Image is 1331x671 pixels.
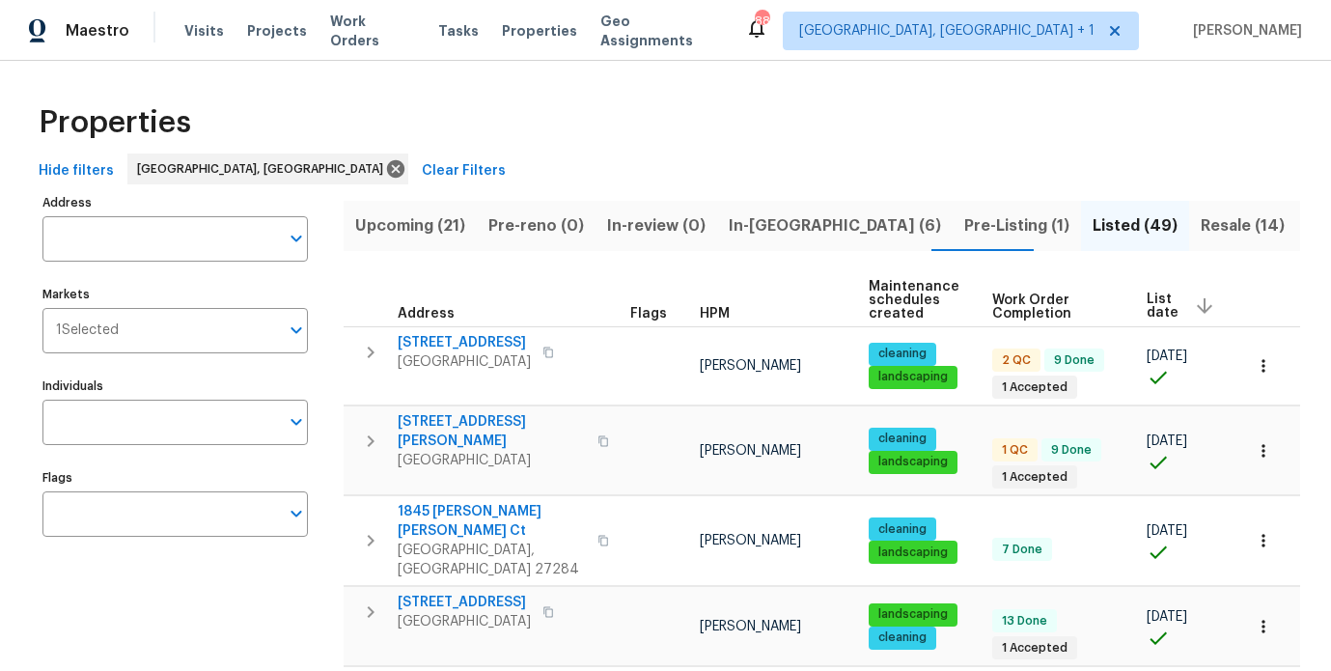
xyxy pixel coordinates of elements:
span: 2 QC [994,352,1039,369]
span: cleaning [871,521,934,538]
span: Listed (49) [1093,212,1178,239]
span: cleaning [871,629,934,646]
span: 9 Done [1043,442,1099,459]
span: HPM [700,307,730,321]
span: 7 Done [994,542,1050,558]
span: 1 Selected [56,322,119,339]
button: Open [283,225,310,252]
span: 1845 [PERSON_NAME] [PERSON_NAME] Ct [398,502,586,541]
span: Projects [247,21,307,41]
span: Properties [502,21,577,41]
div: 88 [755,12,768,31]
span: 1 QC [994,442,1036,459]
span: Geo Assignments [600,12,722,50]
span: cleaning [871,346,934,362]
div: [GEOGRAPHIC_DATA], [GEOGRAPHIC_DATA] [127,154,408,184]
span: Upcoming (21) [355,212,465,239]
span: [PERSON_NAME] [700,359,801,373]
span: [GEOGRAPHIC_DATA], [GEOGRAPHIC_DATA] [137,159,391,179]
span: 1 Accepted [994,379,1075,396]
span: Hide filters [39,159,114,183]
span: Tasks [438,24,479,38]
span: Properties [39,113,191,132]
span: [GEOGRAPHIC_DATA], [GEOGRAPHIC_DATA] + 1 [799,21,1095,41]
span: landscaping [871,606,956,623]
span: In-[GEOGRAPHIC_DATA] (6) [729,212,941,239]
span: [GEOGRAPHIC_DATA] [398,352,531,372]
span: In-review (0) [607,212,706,239]
button: Open [283,317,310,344]
span: [PERSON_NAME] [700,444,801,458]
span: Clear Filters [422,159,506,183]
span: [STREET_ADDRESS][PERSON_NAME] [398,412,586,451]
span: 1 Accepted [994,640,1075,657]
span: Work Orders [330,12,415,50]
span: Maestro [66,21,129,41]
span: 13 Done [994,613,1055,629]
span: List date [1147,293,1178,320]
span: Pre-reno (0) [488,212,584,239]
span: [DATE] [1147,349,1187,363]
span: [DATE] [1147,524,1187,538]
span: [DATE] [1147,434,1187,448]
span: Flags [630,307,667,321]
span: Resale (14) [1201,212,1285,239]
span: Visits [184,21,224,41]
span: cleaning [871,431,934,447]
label: Flags [42,472,308,484]
label: Address [42,197,308,209]
span: Address [398,307,455,321]
span: [STREET_ADDRESS] [398,593,531,612]
span: 1 Accepted [994,469,1075,486]
label: Individuals [42,380,308,392]
span: [STREET_ADDRESS] [398,333,531,352]
button: Hide filters [31,154,122,189]
span: landscaping [871,454,956,470]
span: 9 Done [1046,352,1102,369]
span: landscaping [871,545,956,561]
label: Markets [42,289,308,300]
span: landscaping [871,369,956,385]
span: [GEOGRAPHIC_DATA], [GEOGRAPHIC_DATA] 27284 [398,541,586,579]
button: Open [283,408,310,435]
span: [PERSON_NAME] [700,620,801,633]
span: Work Order Completion [992,294,1114,321]
button: Clear Filters [414,154,513,189]
span: [DATE] [1147,610,1187,624]
button: Open [283,500,310,527]
span: [PERSON_NAME] [700,534,801,547]
span: [GEOGRAPHIC_DATA] [398,612,531,631]
span: [PERSON_NAME] [1185,21,1302,41]
span: Pre-Listing (1) [964,212,1069,239]
span: Maintenance schedules created [869,280,959,321]
span: [GEOGRAPHIC_DATA] [398,451,586,470]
